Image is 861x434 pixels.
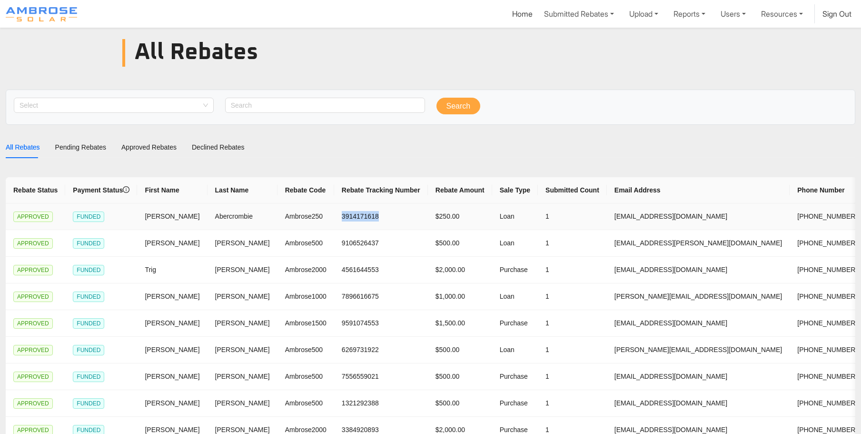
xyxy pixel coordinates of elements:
[137,363,207,390] td: [PERSON_NAME]
[13,345,53,355] span: APPROVED
[797,373,857,380] span: [PHONE_NUMBER]
[822,9,851,19] a: Sign Out
[13,238,53,249] span: APPROVED
[277,363,334,390] td: Ambrose500
[717,4,750,23] a: Users
[757,4,807,23] a: Resources
[277,203,334,230] td: Ambrose250
[208,310,277,337] td: [PERSON_NAME]
[137,230,207,257] td: [PERSON_NAME]
[492,230,538,257] td: Loan
[6,177,65,203] th: Rebate Status
[13,265,53,275] span: APPROVED
[73,292,104,302] span: FUNDED
[428,337,492,363] td: $500.00
[73,212,104,222] span: FUNDED
[13,292,53,302] span: APPROVED
[137,257,207,283] td: Trig
[797,266,857,273] span: [PHONE_NUMBER]
[13,372,53,382] span: APPROVED
[334,203,428,230] td: 3914171618
[797,399,857,407] span: [PHONE_NUMBER]
[540,4,618,23] a: Submitted Rebates
[607,230,790,257] td: [EMAIL_ADDRESS][PERSON_NAME][DOMAIN_NAME]
[428,203,492,230] td: $250.00
[797,212,857,220] span: [PHONE_NUMBER]
[277,390,334,417] td: Ambrose500
[277,337,334,363] td: Ambrose500
[137,310,207,337] td: [PERSON_NAME]
[428,363,492,390] td: $500.00
[670,4,709,23] a: Reports
[208,177,277,203] th: Last Name
[277,177,334,203] th: Rebate Code
[208,230,277,257] td: [PERSON_NAME]
[625,4,662,23] a: Upload
[538,337,607,363] td: 1
[208,283,277,310] td: [PERSON_NAME]
[428,390,492,417] td: $500.00
[797,426,857,434] span: [PHONE_NUMBER]
[538,283,607,310] td: 1
[135,39,520,67] h3: All Rebates
[492,203,538,230] td: Loan
[13,398,53,409] span: APPROVED
[231,100,412,111] input: Search
[73,265,104,275] span: FUNDED
[538,363,607,390] td: 1
[137,283,207,310] td: [PERSON_NAME]
[538,390,607,417] td: 1
[73,398,104,409] span: FUNDED
[208,337,277,363] td: [PERSON_NAME]
[6,142,40,152] div: All Rebates
[607,310,790,337] td: [EMAIL_ADDRESS][DOMAIN_NAME]
[137,337,207,363] td: [PERSON_NAME]
[55,142,106,152] div: Pending Rebates
[428,283,492,310] td: $1,000.00
[137,203,207,230] td: [PERSON_NAME]
[192,142,245,152] div: Declined Rebates
[492,257,538,283] td: Purchase
[277,257,334,283] td: Ambrose2000
[121,142,177,152] div: Approved Rebates
[797,239,857,247] span: [PHONE_NUMBER]
[334,310,428,337] td: 9591074553
[208,390,277,417] td: [PERSON_NAME]
[428,230,492,257] td: $500.00
[6,7,77,21] img: Program logo
[13,212,53,222] span: APPROVED
[492,337,538,363] td: Loan
[208,203,277,230] td: Abercrombie
[797,319,857,327] span: [PHONE_NUMBER]
[492,363,538,390] td: Purchase
[73,372,104,382] span: FUNDED
[137,390,207,417] td: [PERSON_NAME]
[334,257,428,283] td: 4561644553
[428,257,492,283] td: $2,000.00
[538,177,607,203] th: Submitted Count
[607,177,790,203] th: Email Address
[208,257,277,283] td: [PERSON_NAME]
[73,345,104,355] span: FUNDED
[334,283,428,310] td: 7896616675
[797,293,857,300] span: [PHONE_NUMBER]
[607,363,790,390] td: [EMAIL_ADDRESS][DOMAIN_NAME]
[492,310,538,337] td: Purchase
[538,203,607,230] td: 1
[277,283,334,310] td: Ambrose1000
[73,318,104,329] span: FUNDED
[73,185,129,195] div: Payment Status
[428,177,492,203] th: Rebate Amount
[123,186,129,193] span: info-circle
[13,318,53,329] span: APPROVED
[538,230,607,257] td: 1
[137,177,207,203] th: First Name
[73,238,104,249] span: FUNDED
[334,390,428,417] td: 1321292388
[607,257,790,283] td: [EMAIL_ADDRESS][DOMAIN_NAME]
[428,310,492,337] td: $1,500.00
[538,310,607,337] td: 1
[797,346,857,353] span: [PHONE_NUMBER]
[334,363,428,390] td: 7556559021
[492,283,538,310] td: Loan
